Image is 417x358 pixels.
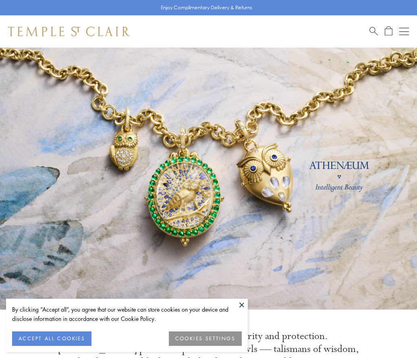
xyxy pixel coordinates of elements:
[161,4,252,12] p: Enjoy Complimentary Delivery & Returns
[12,305,242,323] div: By clicking “Accept all”, you agree that our website can store cookies on your device and disclos...
[169,331,242,346] button: COOKIES SETTINGS
[12,331,91,346] button: ACCEPT ALL COOKIES
[369,26,378,36] a: Search
[399,27,409,36] button: Open navigation
[385,26,392,36] a: Open Shopping Bag
[8,27,130,36] img: Temple St. Clair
